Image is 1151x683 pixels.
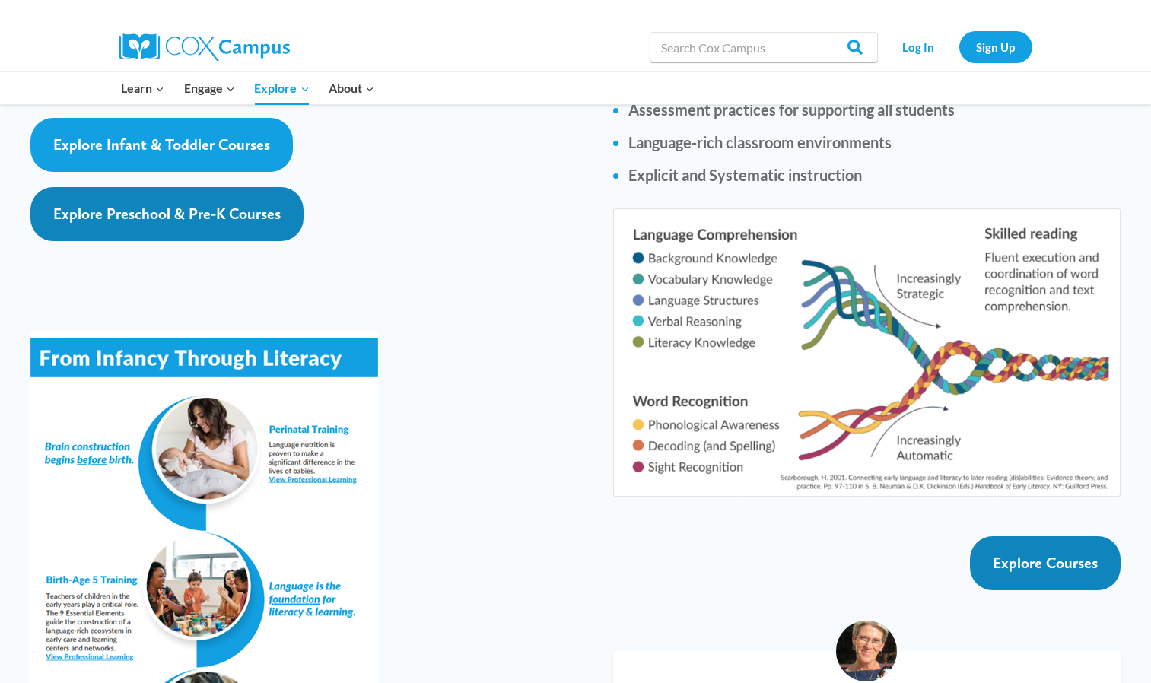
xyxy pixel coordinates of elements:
[628,100,955,119] strong: Assessment practices for supporting all students
[53,205,281,223] span: Explore Preschool & Pre-K Courses
[613,208,1121,496] img: Diagram of Scarborough's Rope
[30,118,293,172] a: Explore Infant & Toddler Courses
[886,31,1032,62] nav: Secondary Navigation
[319,72,384,104] button: Child menu of About
[970,536,1121,590] a: Explore Courses
[53,135,270,154] span: Explore Infant & Toddler Courses
[174,72,245,104] button: Child menu of Engage
[30,187,304,241] a: Explore Preschool & Pre-K Courses
[245,72,320,104] button: Child menu of Explore
[650,32,878,62] input: Search Cox Campus
[993,554,1098,572] span: Explore Courses
[886,31,952,62] a: Log In
[628,133,892,151] strong: Language-rich classroom environments
[112,72,175,104] button: Child menu of Learn
[119,33,290,61] img: Cox Campus
[112,72,384,104] nav: Primary Navigation
[628,166,862,184] strong: Explicit and Systematic instruction
[959,31,1032,62] a: Sign Up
